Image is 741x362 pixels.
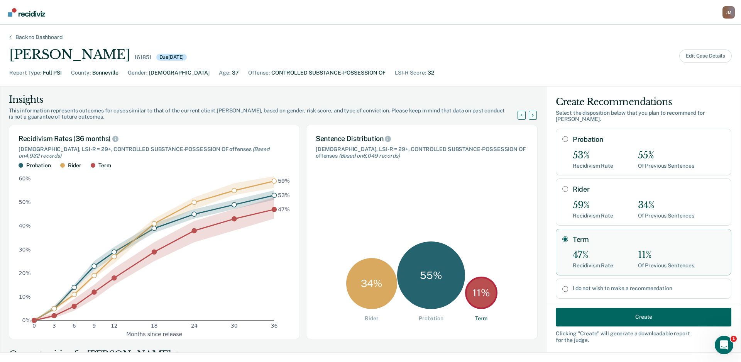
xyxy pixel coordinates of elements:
[73,323,76,329] text: 6
[12,192,76,196] div: [PERSON_NAME] • 18h ago
[22,4,34,17] img: Profile image for Naomi
[52,323,56,329] text: 3
[126,331,182,337] text: Months since release
[9,93,527,106] div: Insights
[149,69,210,77] div: [DEMOGRAPHIC_DATA]
[573,200,613,211] div: 59%
[271,69,386,77] div: CONTROLLED SUBSTANCE-POSSESSION OF
[135,3,149,17] div: Close
[12,78,97,92] b: [EMAIL_ADDRESS][DOMAIN_NAME][US_STATE]
[638,262,694,269] div: Of Previous Sentences
[132,250,145,262] button: Send a message…
[8,8,45,17] img: Recidiviz
[19,246,31,253] text: 30%
[638,250,694,261] div: 11%
[128,69,147,77] div: Gender :
[278,178,290,184] text: 59%
[556,330,731,343] div: Clicking " Create " will generate a downloadable report for the judge.
[49,253,55,259] button: Start recording
[68,162,81,169] div: Rider
[573,150,613,161] div: 53%
[26,162,51,169] div: Probation
[231,323,238,329] text: 30
[679,49,732,63] button: Edit Case Details
[12,170,120,185] div: Can you also let me know the name of the client?
[19,105,36,111] b: A day
[37,253,43,259] button: Gif picker
[573,135,725,144] label: Probation
[573,212,613,219] div: Recidivism Rate
[731,336,737,342] span: 1
[151,323,158,329] text: 18
[248,69,270,77] div: Offense :
[126,331,182,337] g: x-axis label
[28,204,148,251] div: Yes!His name is [PERSON_NAME]IDOC Data Sensitivity Classification - L3 Restricted
[33,124,132,131] div: joined the conversation
[219,69,230,77] div: Age :
[339,153,400,159] span: (Based on 6,049 records )
[24,253,30,259] button: Emoji picker
[6,58,148,123] div: Operator says…
[316,146,528,159] div: [DEMOGRAPHIC_DATA], LSI-R = 29+, CONTROLLED SUBSTANCE-POSSESSION OF offenses
[92,69,118,77] div: Bonneville
[232,69,239,77] div: 37
[9,47,130,63] div: [PERSON_NAME]
[419,315,443,322] div: Probation
[28,20,148,52] div: Hello! I had a PSI that's due [DATE] and we moved the due date but now he isn't showing up on my ...
[19,146,269,159] span: (Based on 4,932 records )
[465,277,497,309] div: 11 %
[32,323,36,329] text: 0
[34,220,142,228] div: His name is [PERSON_NAME]
[397,241,465,309] div: 55 %
[475,315,487,322] div: Term
[191,323,198,329] text: 24
[316,134,528,143] div: Sentence Distribution
[278,206,290,212] text: 47%
[6,58,127,117] div: You’ll get replies here and in your email:✉️[EMAIL_ADDRESS][DOMAIN_NAME][US_STATE]Our usual reply...
[365,315,378,322] div: Rider
[6,122,148,140] div: Naomi says…
[638,163,694,169] div: Of Previous Sentences
[12,253,18,259] button: Upload attachment
[156,54,187,61] div: Due [DATE]
[12,145,120,160] div: Hi! Let me check in with our team about this
[34,209,142,216] div: Yes!
[19,134,290,143] div: Recidivism Rates (36 months)
[573,285,725,292] label: I do not wish to make a recommendation
[32,323,277,329] g: x-axis tick label
[19,199,31,206] text: 50%
[33,125,76,130] b: [PERSON_NAME]
[32,179,277,323] g: dot
[271,323,278,329] text: 36
[19,270,31,276] text: 20%
[12,97,120,112] div: Our usual reply time 🕒
[6,166,127,190] div: Can you also let me know the name of the client?[PERSON_NAME] • 18h ago
[121,3,135,18] button: Home
[37,4,88,10] h1: [PERSON_NAME]
[19,223,31,229] text: 40%
[6,204,148,260] div: Madison says…
[573,185,725,194] label: Rider
[638,200,694,211] div: 34%
[111,323,118,329] text: 12
[556,96,731,108] div: Create Recommendations
[556,110,731,123] div: Select the disposition below that you plan to recommend for [PERSON_NAME] .
[428,69,434,77] div: 32
[573,262,613,269] div: Recidivism Rate
[12,63,120,93] div: You’ll get replies here and in your email: ✉️
[715,336,733,354] iframe: Intercom live chat
[638,212,694,219] div: Of Previous Sentences
[722,6,735,19] button: Profile dropdown button
[37,10,75,17] p: Active 18h ago
[638,150,694,161] div: 55%
[19,146,290,159] div: [DEMOGRAPHIC_DATA], LSI-R = 29+, CONTROLLED SUBSTANCE-POSSESSION OF offenses
[5,3,20,18] button: go back
[9,69,41,77] div: Report Type :
[9,348,538,361] div: Opportunities for [PERSON_NAME]
[6,140,148,165] div: Naomi says…
[278,178,290,212] g: text
[34,176,274,320] g: area
[573,250,613,261] div: 47%
[34,24,142,47] div: Hello! I had a PSI that's due [DATE] and we moved the due date but now he isn't showing up on my ...
[22,317,31,323] text: 0%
